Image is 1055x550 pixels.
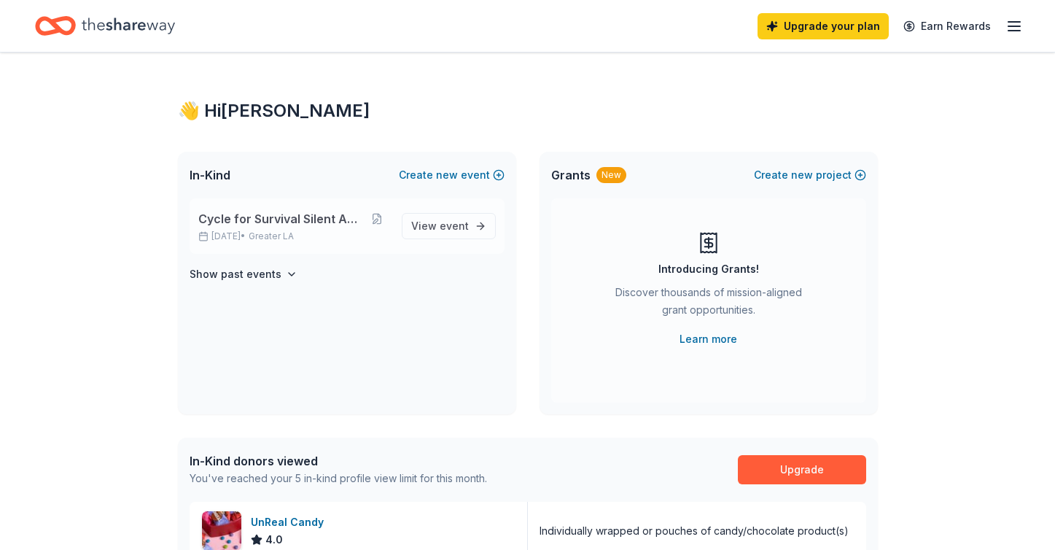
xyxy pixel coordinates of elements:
[754,166,866,184] button: Createnewproject
[440,220,469,232] span: event
[249,231,294,242] span: Greater LA
[551,166,591,184] span: Grants
[596,167,626,183] div: New
[251,514,330,531] div: UnReal Candy
[198,210,364,228] span: Cycle for Survival Silent Auction
[399,166,505,184] button: Createnewevent
[190,452,487,470] div: In-Kind donors viewed
[198,231,390,242] p: [DATE] •
[190,266,281,283] h4: Show past events
[411,217,469,235] span: View
[436,166,458,184] span: new
[265,531,283,549] span: 4.0
[190,266,297,283] button: Show past events
[791,166,813,184] span: new
[190,470,487,487] div: You've reached your 5 in-kind profile view limit for this month.
[738,455,866,484] a: Upgrade
[35,9,175,43] a: Home
[758,13,889,39] a: Upgrade your plan
[895,13,1000,39] a: Earn Rewards
[402,213,496,239] a: View event
[190,166,230,184] span: In-Kind
[610,284,808,325] div: Discover thousands of mission-aligned grant opportunities.
[680,330,737,348] a: Learn more
[540,522,849,540] div: Individually wrapped or pouches of candy/chocolate product(s)
[658,260,759,278] div: Introducing Grants!
[178,99,878,123] div: 👋 Hi [PERSON_NAME]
